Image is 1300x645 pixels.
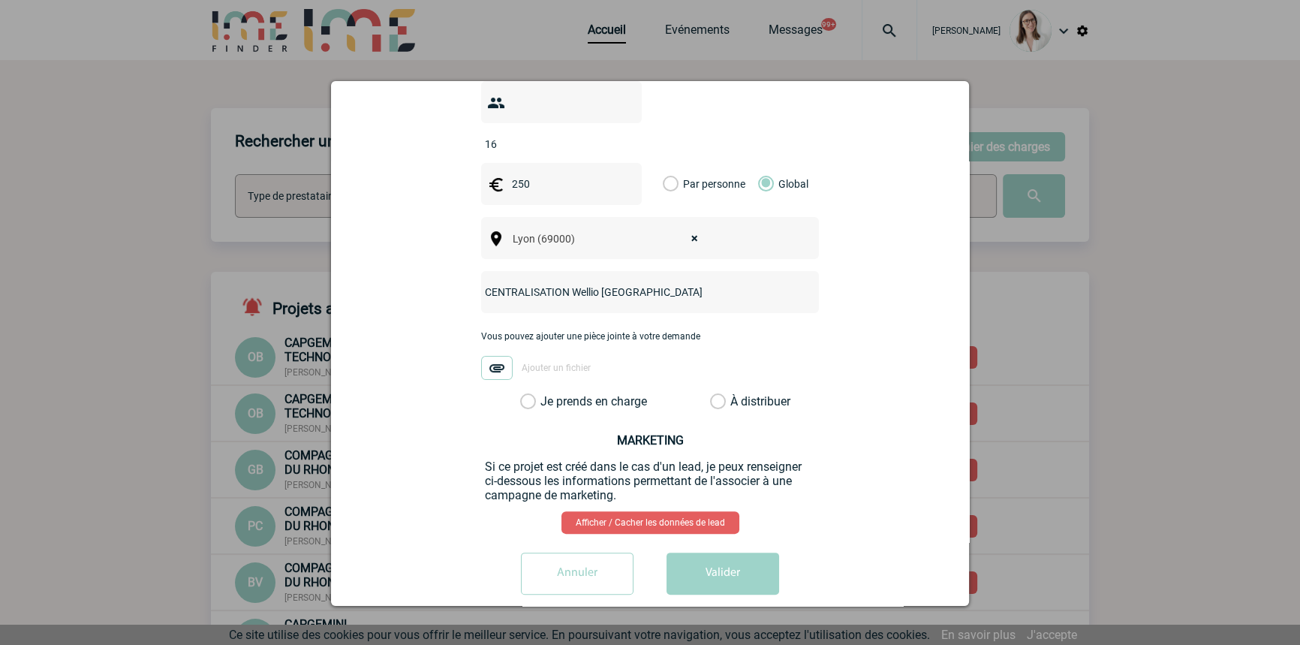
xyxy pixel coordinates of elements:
[485,433,815,448] h3: MARKETING
[507,228,713,249] span: Lyon (69000)
[691,228,698,249] span: ×
[663,163,679,205] label: Par personne
[758,163,768,205] label: Global
[710,394,726,409] label: À distribuer
[485,460,815,502] p: Si ce projet est créé dans le cas d'un lead, je peux renseigner ci-dessous les informations perme...
[508,174,612,194] input: Budget HT
[521,553,633,595] input: Annuler
[520,394,546,409] label: Je prends en charge
[522,363,591,373] span: Ajouter un fichier
[481,282,779,302] input: Nom de l'événement
[481,331,819,342] p: Vous pouvez ajouter une pièce jointe à votre demande
[667,553,779,595] button: Valider
[561,511,739,534] a: Afficher / Cacher les données de lead
[481,134,622,154] input: Nombre de participants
